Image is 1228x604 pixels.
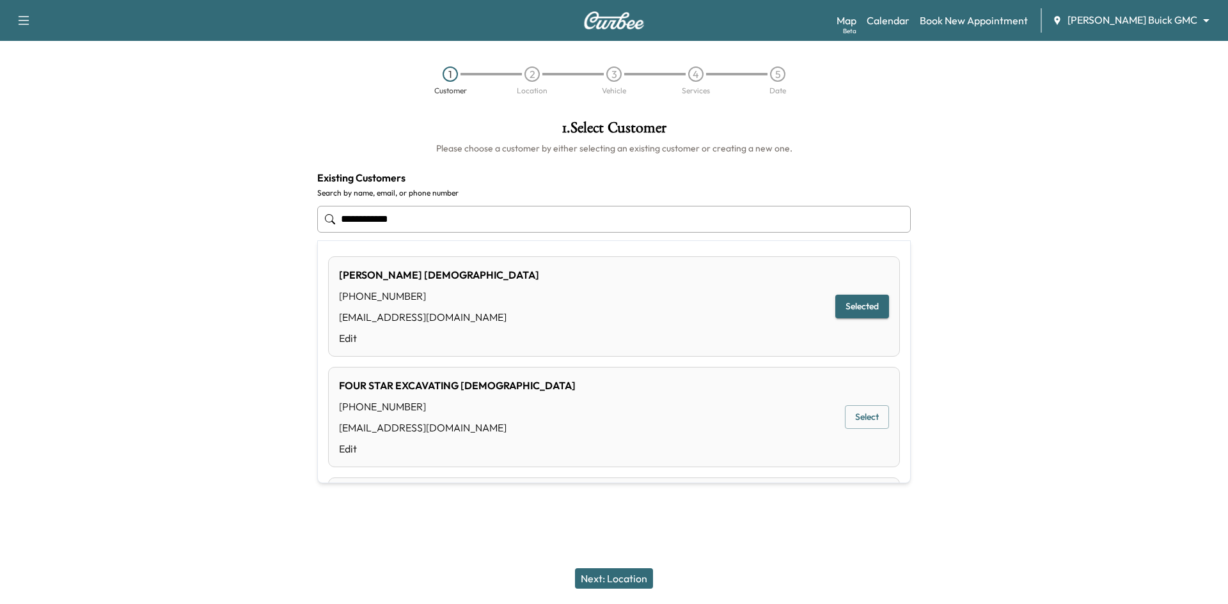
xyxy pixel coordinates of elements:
[770,66,785,82] div: 5
[688,66,704,82] div: 4
[606,66,622,82] div: 3
[317,142,911,155] h6: Please choose a customer by either selecting an existing customer or creating a new one.
[602,87,626,95] div: Vehicle
[317,170,911,185] h4: Existing Customers
[339,288,539,304] div: [PHONE_NUMBER]
[837,13,856,28] a: MapBeta
[317,188,911,198] label: Search by name, email, or phone number
[845,405,889,429] button: Select
[339,378,576,393] div: FOUR STAR EXCAVATING [DEMOGRAPHIC_DATA]
[769,87,786,95] div: Date
[682,87,710,95] div: Services
[524,66,540,82] div: 2
[575,568,653,589] button: Next: Location
[867,13,909,28] a: Calendar
[920,13,1028,28] a: Book New Appointment
[583,12,645,29] img: Curbee Logo
[517,87,547,95] div: Location
[1067,13,1197,27] span: [PERSON_NAME] Buick GMC
[339,441,576,456] a: Edit
[434,87,467,95] div: Customer
[843,26,856,36] div: Beta
[317,120,911,142] h1: 1 . Select Customer
[339,309,539,325] div: [EMAIL_ADDRESS][DOMAIN_NAME]
[835,295,889,318] button: Selected
[339,330,539,346] a: Edit
[339,420,576,435] div: [EMAIL_ADDRESS][DOMAIN_NAME]
[339,267,539,283] div: [PERSON_NAME] [DEMOGRAPHIC_DATA]
[443,66,458,82] div: 1
[339,399,576,414] div: [PHONE_NUMBER]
